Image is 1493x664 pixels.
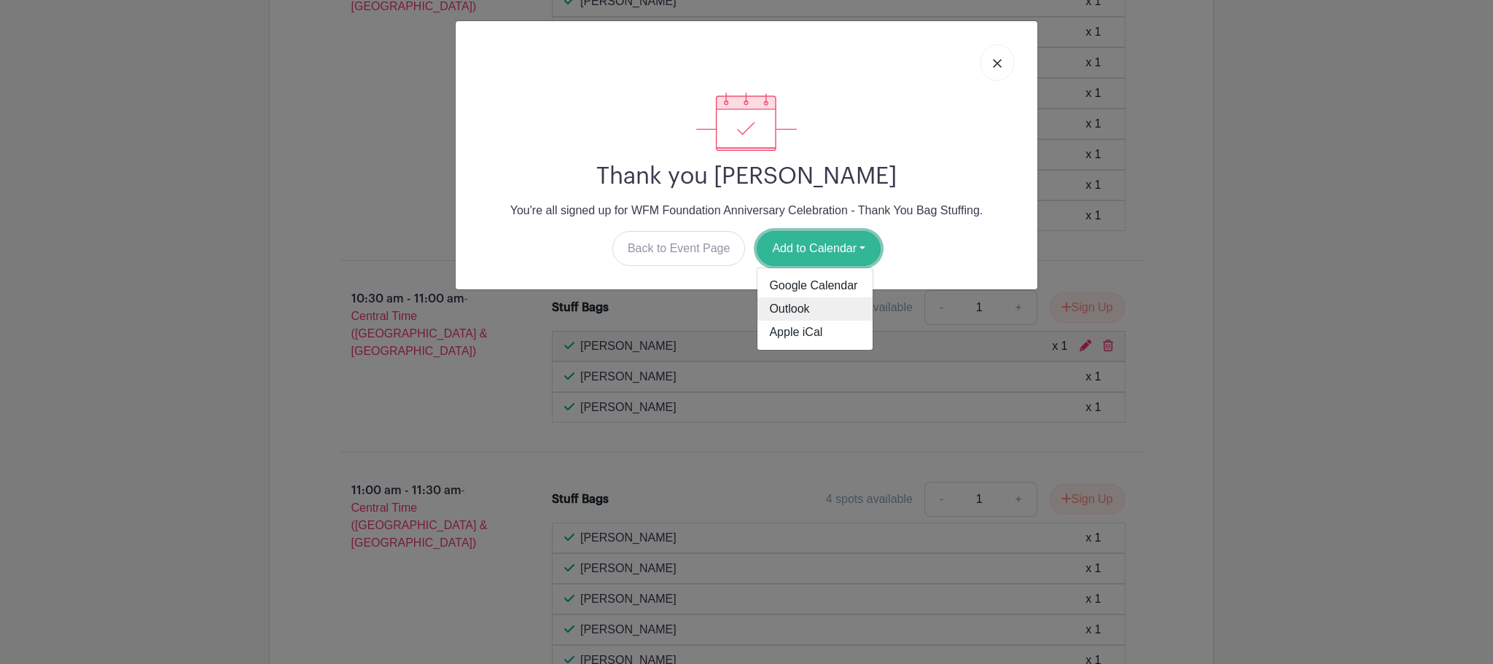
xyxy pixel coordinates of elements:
h2: Thank you [PERSON_NAME] [467,163,1026,190]
button: Add to Calendar [757,231,881,266]
a: Outlook [757,297,873,321]
a: Apple iCal [757,321,873,344]
a: Google Calendar [757,274,873,297]
p: You're all signed up for WFM Foundation Anniversary Celebration - Thank You Bag Stuffing. [467,202,1026,219]
a: Back to Event Page [612,231,746,266]
img: signup_complete-c468d5dda3e2740ee63a24cb0ba0d3ce5d8a4ecd24259e683200fb1569d990c8.svg [696,93,797,151]
img: close_button-5f87c8562297e5c2d7936805f587ecaba9071eb48480494691a3f1689db116b3.svg [993,59,1002,68]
